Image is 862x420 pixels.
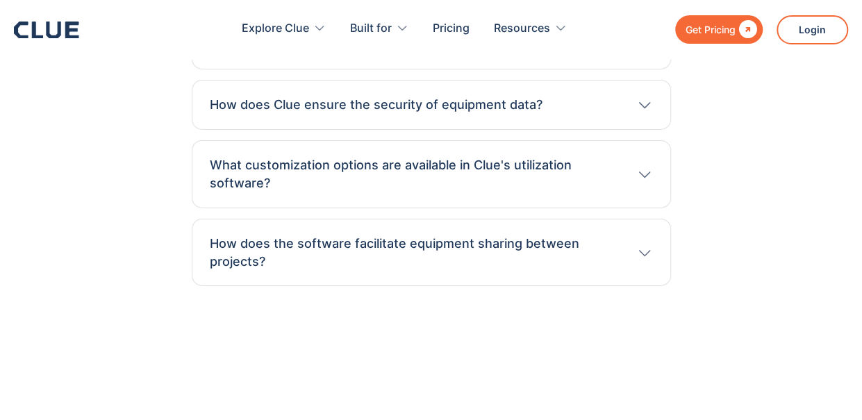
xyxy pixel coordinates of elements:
[210,156,622,192] h3: What customization options are available in Clue's utilization software?
[210,96,542,114] h3: How does Clue ensure the security of equipment data?
[494,7,550,51] div: Resources
[242,7,309,51] div: Explore Clue
[494,7,567,51] div: Resources
[686,21,736,38] div: Get Pricing
[350,7,408,51] div: Built for
[675,15,763,44] a: Get Pricing
[350,7,392,51] div: Built for
[210,235,622,271] h3: How does the software facilitate equipment sharing between projects?
[242,7,326,51] div: Explore Clue
[433,7,470,51] a: Pricing
[777,15,848,44] a: Login
[736,21,757,38] div: 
